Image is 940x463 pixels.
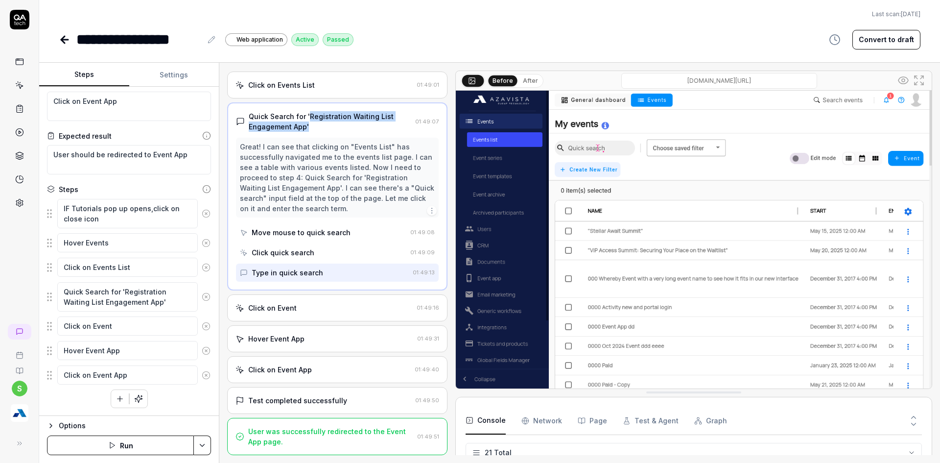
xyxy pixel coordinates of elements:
button: Remove step [198,341,214,361]
button: Graph [694,407,727,435]
time: 01:49:40 [415,366,439,373]
button: After [519,75,542,86]
button: Test & Agent [623,407,679,435]
div: Suggestions [47,365,211,386]
a: New conversation [8,324,31,340]
button: Move mouse to quick search01:49:08 [236,223,439,242]
button: Page [578,407,607,435]
div: Active [291,33,319,46]
time: 01:49:31 [417,335,439,342]
button: Run [47,436,194,455]
div: Passed [323,33,353,46]
button: Console [466,407,506,435]
button: s [12,381,27,396]
button: Click quick search01:49:09 [236,244,439,262]
time: 01:49:13 [413,269,435,276]
span: Last scan: [872,10,920,19]
button: Show all interative elements [895,73,911,88]
div: Steps [59,184,78,195]
time: 01:49:08 [410,229,435,236]
div: User was successfully redirected to the Event App page. [248,426,413,447]
div: Suggestions [47,316,211,337]
time: 01:49:51 [417,433,439,440]
button: Before [488,75,517,86]
a: Book a call with us [4,343,35,359]
div: Type in quick search [252,268,323,278]
button: Steps [39,63,129,87]
time: 01:49:07 [415,118,439,125]
div: Suggestions [47,341,211,361]
div: Click quick search [252,247,314,258]
button: Network [521,407,562,435]
button: Remove step [198,204,214,223]
span: Web application [236,35,283,44]
div: Quick Search for 'Registration Waiting List Engagement App' [249,111,411,132]
div: Click on Event [248,303,297,313]
time: 01:49:50 [415,397,439,404]
img: Screenshot [456,91,932,389]
button: Type in quick search01:49:13 [236,264,439,282]
button: Remove step [198,366,214,385]
img: Azavista Logo [11,404,28,422]
button: Convert to draft [852,30,920,49]
button: Last scan:[DATE] [872,10,920,19]
div: Suggestions [47,282,211,312]
div: Suggestions [47,198,211,229]
div: Options [59,420,211,432]
time: 01:49:16 [417,304,439,311]
div: Suggestions [47,233,211,253]
button: Remove step [198,287,214,307]
div: Great! I can see that clicking on "Events List" has successfully navigated me to the events list ... [240,142,435,214]
div: Suggestions [47,257,211,278]
time: 01:49:09 [410,249,435,256]
div: Test completed successfully [248,395,347,406]
button: View version history [823,30,846,49]
button: Azavista Logo [4,396,35,424]
button: Remove step [198,233,214,253]
button: Options [47,420,211,432]
div: Expected result [59,131,112,141]
button: Remove step [198,317,214,336]
button: Remove step [198,258,214,277]
time: 01:49:01 [417,81,439,88]
div: Hover Event App [248,334,305,344]
a: Web application [225,33,287,46]
button: Open in full screen [911,73,927,88]
div: Click on Event App [248,365,312,375]
a: Documentation [4,359,35,375]
div: Click on Events List [248,80,315,90]
div: Move mouse to quick search [252,227,351,238]
time: [DATE] [901,10,920,18]
button: Settings [129,63,219,87]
